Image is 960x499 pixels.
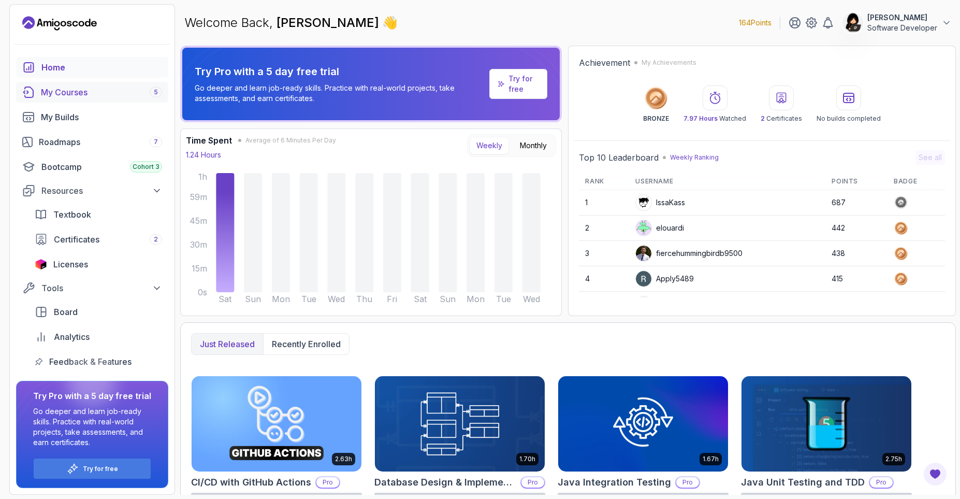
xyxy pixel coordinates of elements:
span: Board [54,306,78,318]
img: user profile image [636,246,651,261]
p: 2.63h [335,455,352,463]
a: roadmaps [16,132,168,152]
button: user profile image[PERSON_NAME]Software Developer [842,12,952,33]
p: 1.24 Hours [186,150,221,160]
div: Roadmaps [39,136,162,148]
a: board [28,302,168,322]
img: Java Unit Testing and TDD card [741,376,911,472]
img: CI/CD with GitHub Actions card [192,376,361,472]
a: Try for free [83,465,118,473]
p: 164 Points [739,18,772,28]
a: feedback [28,351,168,372]
td: 438 [825,241,888,266]
td: 1 [579,190,629,216]
tspan: Mon [272,294,290,304]
div: mkobycoats [635,296,698,312]
a: bootcamp [16,156,168,177]
p: BRONZE [643,115,669,123]
p: Weekly Ranking [670,153,719,162]
div: fiercehummingbirdb9500 [635,245,743,262]
a: licenses [28,254,168,275]
tspan: Sun [245,294,261,304]
tspan: 1h [198,172,207,182]
button: See all [915,150,945,165]
a: Landing page [22,15,97,32]
td: 442 [825,216,888,241]
span: 2 [154,235,158,244]
h2: Java Integration Testing [558,475,671,490]
p: No builds completed [817,115,881,123]
tspan: 0s [198,287,207,297]
td: 3 [579,241,629,266]
button: Try for free [33,458,151,479]
p: Pro [870,477,893,488]
tspan: 59m [190,192,207,202]
div: elouardi [635,220,684,236]
tspan: Wed [523,294,540,304]
span: Certificates [54,233,99,246]
h3: Time Spent [186,134,232,147]
a: Try for free [508,74,539,94]
span: 7.97 Hours [683,115,718,122]
img: default monster avatar [636,296,651,312]
p: My Achievements [642,59,696,67]
span: [PERSON_NAME] [277,15,382,30]
p: Pro [521,477,544,488]
td: 687 [825,190,888,216]
p: Certificates [761,115,802,123]
a: textbook [28,204,168,225]
img: user profile image [843,13,863,33]
td: 401 [825,292,888,317]
p: Try Pro with a 5 day free trial [195,64,485,79]
span: Average of 6 Minutes Per Day [245,136,336,145]
p: Recently enrolled [272,338,341,350]
button: Just released [192,334,263,354]
div: My Courses [41,86,162,98]
div: Bootcamp [41,161,162,173]
img: jetbrains icon [35,259,47,269]
button: Weekly [470,137,509,154]
tspan: Mon [467,294,485,304]
h2: Achievement [579,56,630,69]
a: courses [16,82,168,103]
div: Apply5489 [635,270,694,287]
a: certificates [28,229,168,250]
th: Points [825,173,888,190]
tspan: Tue [301,294,316,304]
p: Just released [200,338,255,350]
span: Textbook [53,208,91,221]
span: Feedback & Features [49,355,132,368]
div: Home [41,61,162,74]
tspan: Sat [219,294,232,304]
img: user profile image [636,195,651,210]
p: Welcome Back, [184,15,398,31]
button: Monthly [513,137,554,154]
td: 415 [825,266,888,292]
h2: Top 10 Leaderboard [579,151,659,164]
span: Licenses [53,258,88,270]
p: 1.67h [703,455,719,463]
p: 1.70h [519,455,535,463]
img: default monster avatar [636,220,651,236]
img: user profile image [636,271,651,287]
a: home [16,57,168,78]
tspan: Sat [414,294,427,304]
p: 2.75h [885,455,902,463]
p: Software Developer [867,23,937,33]
tspan: Wed [328,294,345,304]
td: 5 [579,292,629,317]
img: Java Integration Testing card [558,376,728,472]
p: Pro [676,477,699,488]
span: 5 [154,88,158,96]
tspan: Fri [387,294,397,304]
button: Recently enrolled [263,334,349,354]
td: 4 [579,266,629,292]
span: 2 [761,115,765,122]
p: [PERSON_NAME] [867,12,937,23]
a: builds [16,107,168,127]
tspan: Tue [496,294,511,304]
p: Pro [316,477,339,488]
th: Username [629,173,825,190]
